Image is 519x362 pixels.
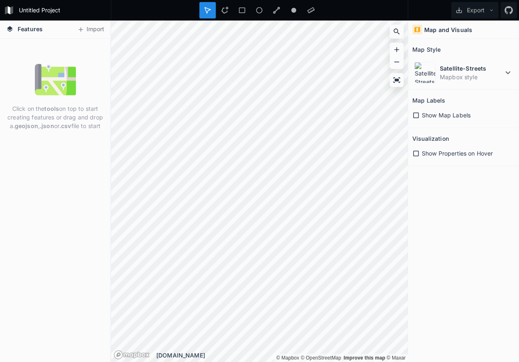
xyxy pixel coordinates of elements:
[412,132,449,145] h2: Visualization
[114,350,150,360] a: Mapbox logo
[424,25,472,34] h4: Map and Visuals
[73,23,108,36] button: Import
[422,149,493,158] span: Show Properties on Hover
[387,355,406,361] a: Maxar
[343,355,385,361] a: Map feedback
[156,351,408,360] div: [DOMAIN_NAME]
[412,43,441,56] h2: Map Style
[6,104,104,130] p: Click on the on top to start creating features or drag and drop a , or file to start
[59,122,71,129] strong: .csv
[13,122,38,129] strong: .geojson
[44,105,59,112] strong: tools
[276,355,299,361] a: Mapbox
[451,2,498,18] button: Export
[18,25,43,33] span: Features
[414,62,436,83] img: Satellite-Streets
[412,94,445,107] h2: Map Labels
[440,64,503,73] dt: Satellite-Streets
[40,122,54,129] strong: .json
[301,355,341,361] a: OpenStreetMap
[422,111,471,119] span: Show Map Labels
[440,73,503,81] dd: Mapbox style
[35,59,76,100] img: empty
